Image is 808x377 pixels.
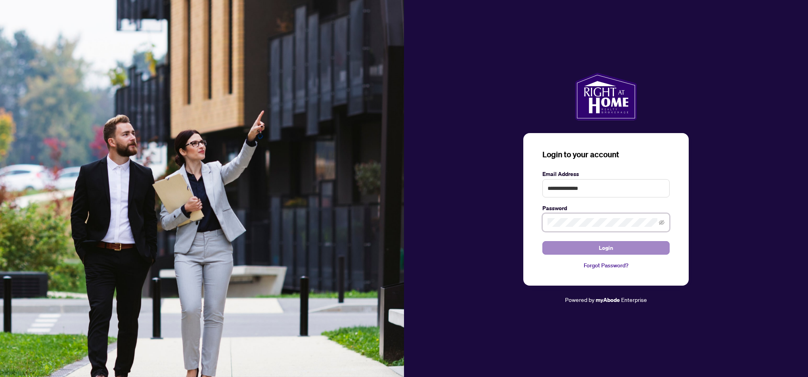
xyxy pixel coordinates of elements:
label: Email Address [542,170,670,178]
keeper-lock: Open Keeper Popup [647,218,656,227]
span: eye-invisible [659,220,664,225]
button: Login [542,241,670,255]
span: Enterprise [621,296,647,303]
span: Login [599,242,613,254]
img: ma-logo [575,73,637,120]
a: myAbode [596,296,620,304]
h3: Login to your account [542,149,670,160]
span: Powered by [565,296,594,303]
a: Forgot Password? [542,261,670,270]
label: Password [542,204,670,213]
